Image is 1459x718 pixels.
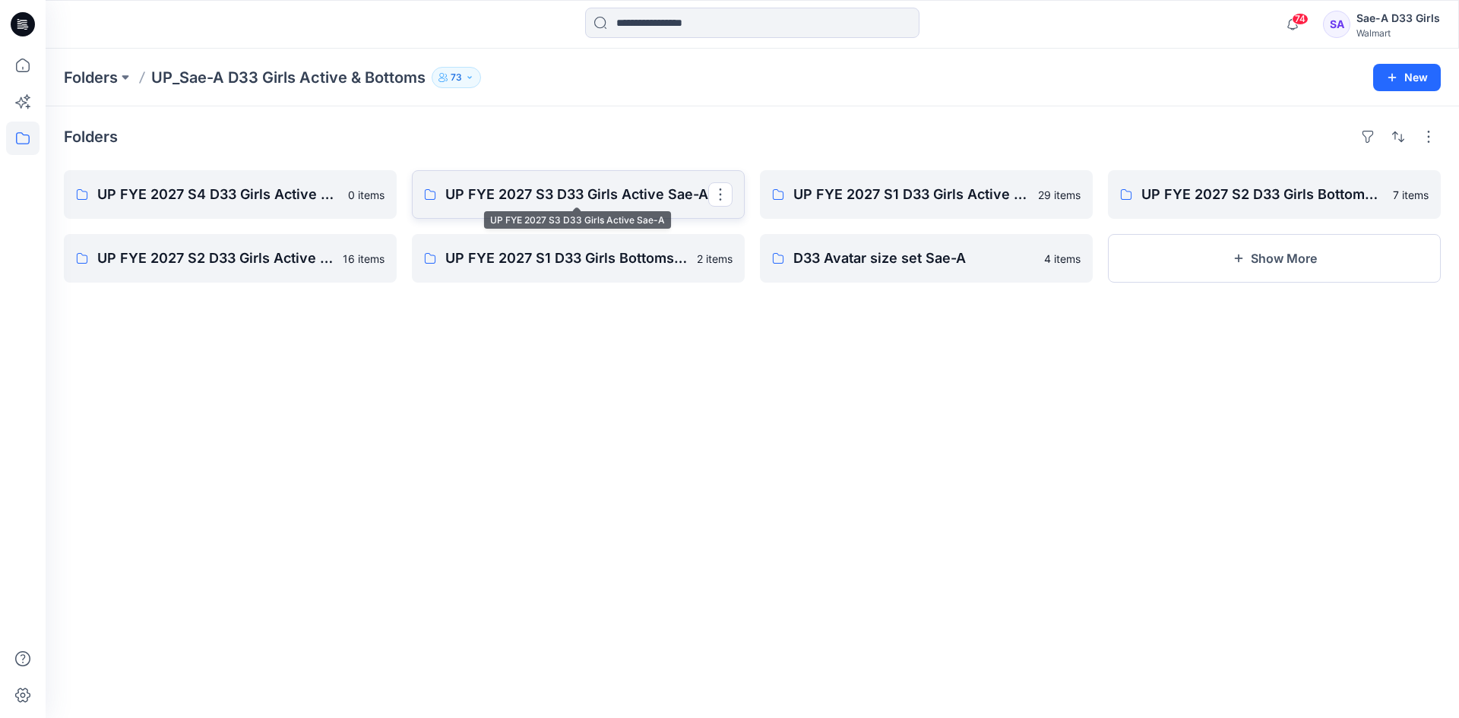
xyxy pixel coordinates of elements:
p: 2 items [697,251,733,267]
button: Show More [1108,234,1441,283]
p: UP_Sae-A D33 Girls Active & Bottoms [151,67,426,88]
p: 0 items [348,187,385,203]
h4: Folders [64,128,118,146]
p: 29 items [1038,187,1081,203]
div: SA [1323,11,1350,38]
a: Folders [64,67,118,88]
p: UP FYE 2027 S1 D33 Girls Bottoms Sae-A [445,248,688,269]
a: UP FYE 2027 S1 D33 Girls Active Sae-A29 items [760,170,1093,219]
div: Walmart [1356,27,1440,39]
p: UP FYE 2027 S2 D33 Girls Bottoms Sae-A [1141,184,1384,205]
p: D33 Avatar size set Sae-A [793,248,1035,269]
a: UP FYE 2027 S2 D33 Girls Bottoms Sae-A7 items [1108,170,1441,219]
p: 7 items [1393,187,1429,203]
button: New [1373,64,1441,91]
span: 74 [1292,13,1309,25]
button: 73 [432,67,481,88]
p: UP FYE 2027 S4 D33 Girls Active Sae-A [97,184,339,205]
a: UP FYE 2027 S1 D33 Girls Bottoms Sae-A2 items [412,234,745,283]
a: UP FYE 2027 S4 D33 Girls Active Sae-A0 items [64,170,397,219]
p: 73 [451,69,462,86]
a: D33 Avatar size set Sae-A4 items [760,234,1093,283]
p: UP FYE 2027 S3 D33 Girls Active Sae-A [445,184,708,205]
div: Sae-A D33 Girls [1356,9,1440,27]
p: UP FYE 2027 S2 D33 Girls Active Sae-A [97,248,334,269]
p: UP FYE 2027 S1 D33 Girls Active Sae-A [793,184,1029,205]
a: UP FYE 2027 S3 D33 Girls Active Sae-A [412,170,745,219]
p: 16 items [343,251,385,267]
p: 4 items [1044,251,1081,267]
a: UP FYE 2027 S2 D33 Girls Active Sae-A16 items [64,234,397,283]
